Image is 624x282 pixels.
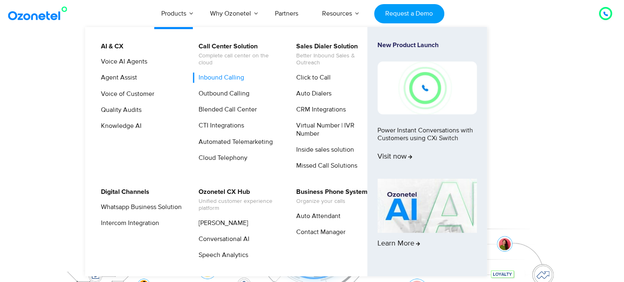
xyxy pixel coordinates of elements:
[291,161,359,171] a: Missed Call Solutions
[374,4,444,23] a: Request a Demo
[377,61,477,114] img: New-Project-17.png
[96,73,138,83] a: Agent Assist
[56,52,569,78] div: Orchestrate Intelligent
[291,121,378,139] a: Virtual Number | IVR Number
[193,234,251,244] a: Conversational AI
[193,218,249,228] a: [PERSON_NAME]
[291,73,332,83] a: Click to Call
[56,113,569,122] div: Turn every conversation into a growth engine for your enterprise.
[193,153,249,163] a: Cloud Telephony
[291,211,342,221] a: Auto Attendant
[193,137,274,147] a: Automated Telemarketing
[377,179,477,262] a: Learn More
[96,121,143,131] a: Knowledge AI
[296,198,368,205] span: Organize your calls
[96,218,160,228] a: Intercom Integration
[199,52,279,66] span: Complete call center on the cloud
[291,105,347,115] a: CRM Integrations
[291,187,369,206] a: Business Phone SystemOrganize your calls
[377,41,477,175] a: New Product LaunchPower Instant Conversations with Customers using CXi SwitchVisit now
[377,179,477,233] img: AI
[96,57,149,67] a: Voice AI Agents
[291,145,355,155] a: Inside sales solution
[193,105,258,115] a: Blended Call Center
[193,73,245,83] a: Inbound Calling
[96,105,143,115] a: Quality Audits
[193,250,249,260] a: Speech Analytics
[96,41,125,52] a: AI & CX
[291,41,378,68] a: Sales Dialer SolutionBetter Inbound Sales & Outreach
[291,89,333,99] a: Auto Dialers
[193,121,245,131] a: CTI Integrations
[193,187,281,213] a: Ozonetel CX HubUnified customer experience platform
[296,52,377,66] span: Better Inbound Sales & Outreach
[199,198,279,212] span: Unified customer experience platform
[96,187,151,197] a: Digital Channels
[377,152,412,161] span: Visit now
[96,89,155,99] a: Voice of Customer
[193,89,251,99] a: Outbound Calling
[56,73,569,113] div: Customer Experiences
[96,202,183,212] a: Whatsapp Business Solution
[291,227,347,237] a: Contact Manager
[193,41,281,68] a: Call Center SolutionComplete call center on the cloud
[377,239,420,248] span: Learn More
